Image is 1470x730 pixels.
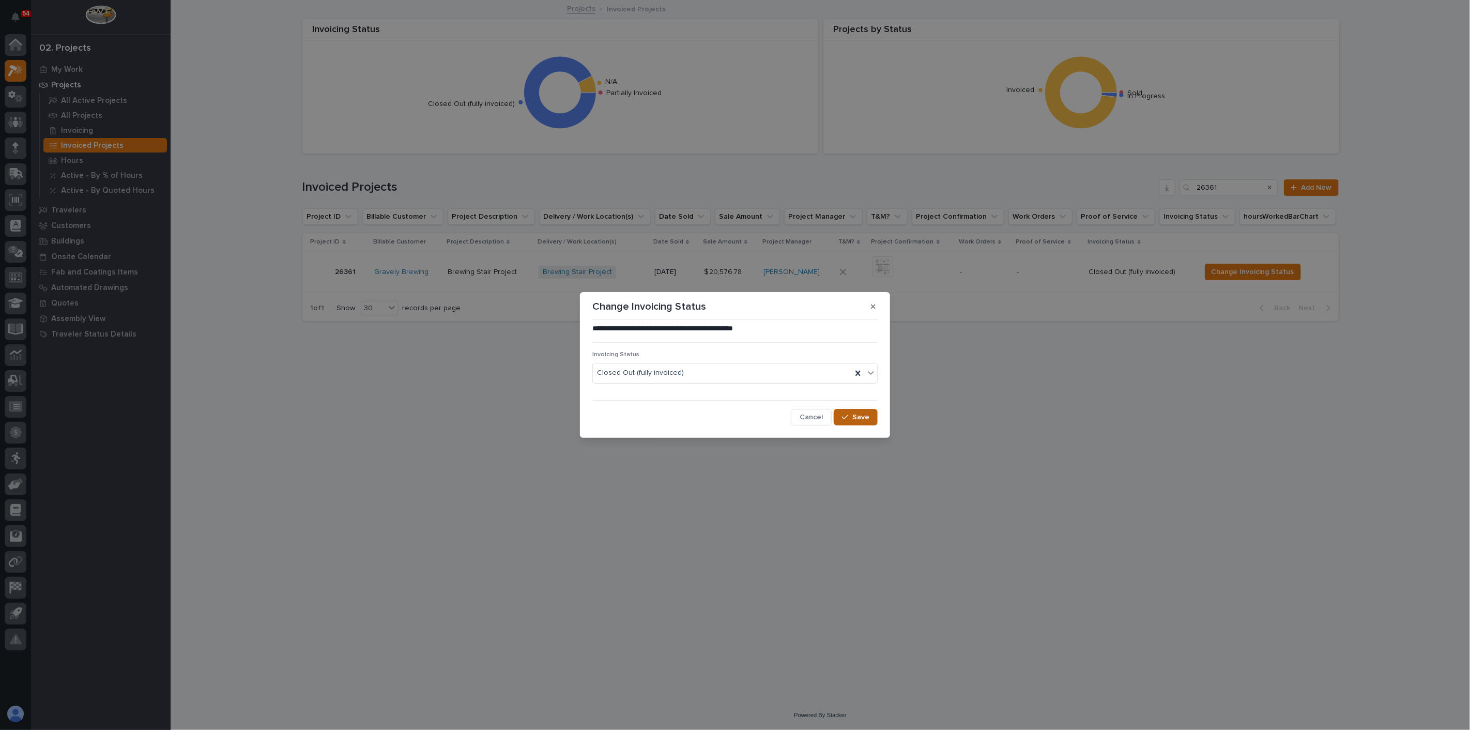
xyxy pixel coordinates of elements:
span: Closed Out (fully invoiced) [597,368,684,378]
span: Save [852,413,869,422]
button: Cancel [791,409,832,425]
span: Invoicing Status [592,352,639,358]
p: Change Invoicing Status [592,300,706,313]
button: Save [834,409,878,425]
span: Cancel [800,413,823,422]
